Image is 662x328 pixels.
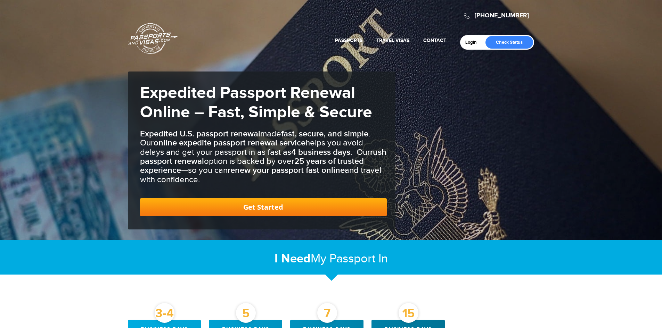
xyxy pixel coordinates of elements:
b: Expedited U.S. passport renewal [140,129,260,139]
a: Check Status [485,36,533,49]
h3: made . Our helps you avoid delays and get your passport in as fast as . Our option is backed by o... [140,129,387,184]
h2: My [128,251,534,266]
b: fast, secure, and simple [281,129,368,139]
b: 4 business days [291,147,350,157]
strong: Expedited Passport Renewal Online – Fast, Simple & Secure [140,83,372,123]
a: Login [465,40,482,45]
strong: I Need [275,251,311,266]
b: online expedite passport renewal service [154,138,305,148]
div: 7 [317,303,337,323]
a: [PHONE_NUMBER] [475,12,529,19]
b: rush passport renewal [140,147,386,166]
a: Travel Visas [376,37,409,43]
a: Get Started [140,198,387,216]
div: 3-4 [155,303,174,323]
div: 5 [236,303,256,323]
a: Passports & [DOMAIN_NAME] [128,23,178,54]
b: 25 years of trusted experience [140,156,364,175]
span: Passport In [329,252,388,266]
b: renew your passport fast online [228,165,345,175]
div: 15 [399,303,418,323]
a: Contact [423,37,446,43]
a: Passports [335,37,362,43]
